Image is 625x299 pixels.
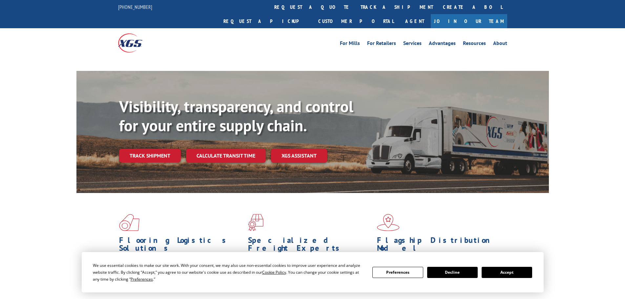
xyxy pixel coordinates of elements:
[119,236,243,255] h1: Flooring Logistics Solutions
[403,41,422,48] a: Services
[82,252,544,292] div: Cookie Consent Prompt
[367,41,396,48] a: For Retailers
[399,14,431,28] a: Agent
[271,149,327,163] a: XGS ASSISTANT
[377,236,501,255] h1: Flagship Distribution Model
[119,214,139,231] img: xgs-icon-total-supply-chain-intelligence-red
[482,267,532,278] button: Accept
[313,14,399,28] a: Customer Portal
[431,14,507,28] a: Join Our Team
[372,267,423,278] button: Preferences
[219,14,313,28] a: Request a pickup
[262,269,286,275] span: Cookie Policy
[429,41,456,48] a: Advantages
[427,267,478,278] button: Decline
[377,214,400,231] img: xgs-icon-flagship-distribution-model-red
[93,262,365,283] div: We use essential cookies to make our site work. With your consent, we may also use non-essential ...
[119,96,353,136] b: Visibility, transparency, and control for your entire supply chain.
[248,214,263,231] img: xgs-icon-focused-on-flooring-red
[186,149,266,163] a: Calculate transit time
[248,236,372,255] h1: Specialized Freight Experts
[463,41,486,48] a: Resources
[118,4,152,10] a: [PHONE_NUMBER]
[340,41,360,48] a: For Mills
[119,149,181,162] a: Track shipment
[131,276,153,282] span: Preferences
[493,41,507,48] a: About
